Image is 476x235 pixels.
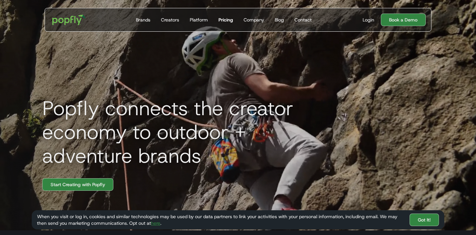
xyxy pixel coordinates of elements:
h1: Popfly connects the creator economy to outdoor + adventure brands [37,96,335,168]
a: Got It! [410,214,439,226]
a: Platform [187,8,211,31]
div: Creators [161,17,179,23]
div: Platform [190,17,208,23]
div: Company [244,17,264,23]
a: Creators [158,8,182,31]
div: Contact [295,17,312,23]
div: Brands [136,17,150,23]
a: Company [241,8,267,31]
a: Blog [272,8,287,31]
a: here [151,220,160,226]
div: Pricing [218,17,233,23]
a: Pricing [216,8,236,31]
a: Brands [133,8,153,31]
div: When you visit or log in, cookies and similar technologies may be used by our data partners to li... [37,213,404,226]
div: Login [363,17,374,23]
a: Contact [292,8,314,31]
a: home [48,10,90,30]
a: Login [360,17,377,23]
div: Blog [275,17,284,23]
a: Book a Demo [381,14,426,26]
a: Start Creating with Popfly [42,178,113,191]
